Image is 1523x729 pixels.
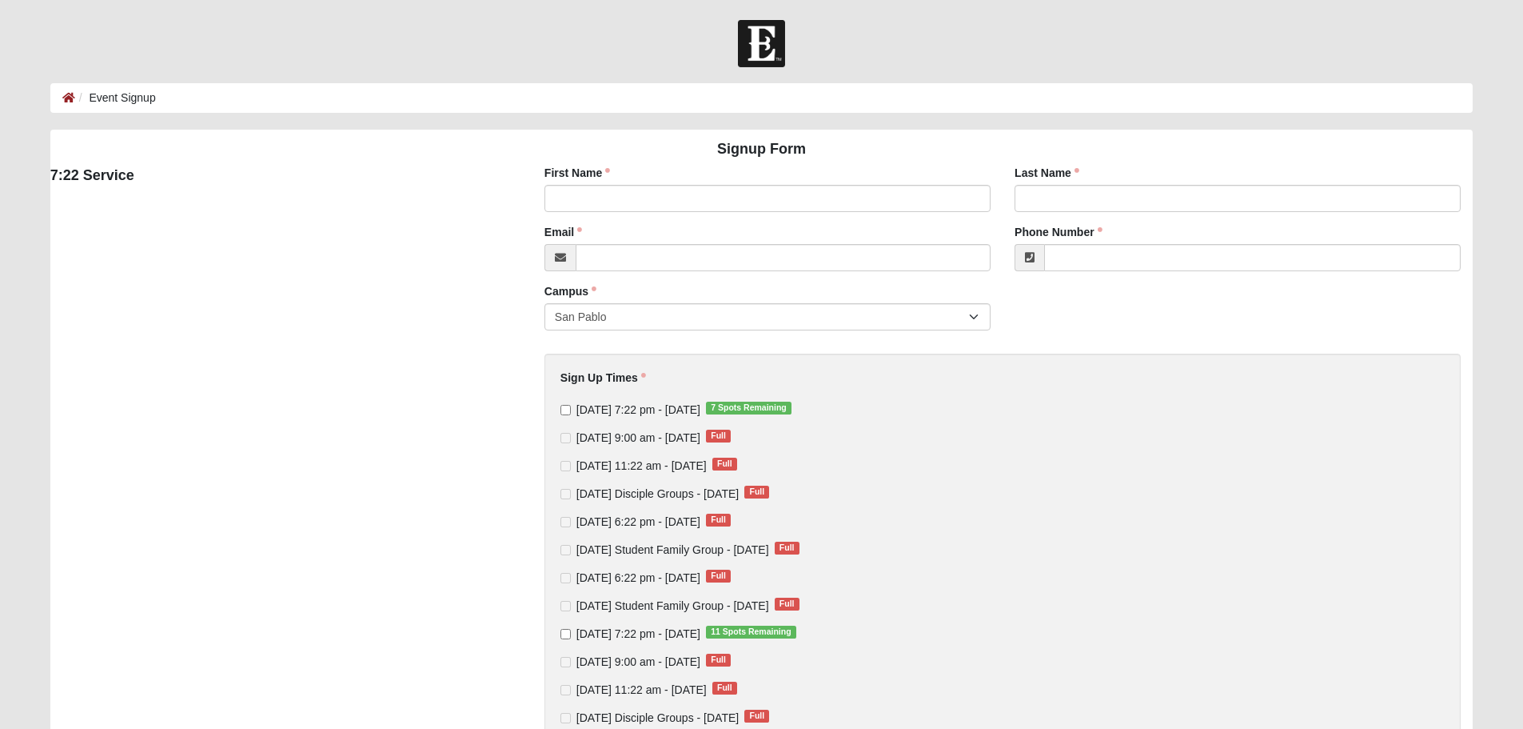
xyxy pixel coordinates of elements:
[560,370,646,386] label: Sign Up Times
[706,654,731,667] span: Full
[576,487,739,500] span: [DATE] Disciple Groups - [DATE]
[544,165,610,181] label: First Name
[712,682,737,695] span: Full
[576,403,700,416] span: [DATE] 7:22 pm - [DATE]
[706,570,731,583] span: Full
[560,601,571,611] input: [DATE] Student Family Group - [DATE]Full
[560,657,571,667] input: [DATE] 9:00 am - [DATE]Full
[75,90,156,106] li: Event Signup
[560,629,571,639] input: [DATE] 7:22 pm - [DATE]11 Spots Remaining
[576,711,739,724] span: [DATE] Disciple Groups - [DATE]
[706,626,796,639] span: 11 Spots Remaining
[560,461,571,471] input: [DATE] 11:22 am - [DATE]Full
[544,224,582,240] label: Email
[576,571,700,584] span: [DATE] 6:22 pm - [DATE]
[560,405,571,415] input: [DATE] 7:22 pm - [DATE]7 Spots Remaining
[576,459,707,472] span: [DATE] 11:22 am - [DATE]
[560,433,571,443] input: [DATE] 9:00 am - [DATE]Full
[576,599,769,612] span: [DATE] Student Family Group - [DATE]
[576,655,700,668] span: [DATE] 9:00 am - [DATE]
[576,627,700,640] span: [DATE] 7:22 pm - [DATE]
[744,486,769,499] span: Full
[775,542,799,555] span: Full
[560,517,571,527] input: [DATE] 6:22 pm - [DATE]Full
[576,431,700,444] span: [DATE] 9:00 am - [DATE]
[560,545,571,555] input: [DATE] Student Family Group - [DATE]Full
[50,141,1473,158] h4: Signup Form
[560,489,571,499] input: [DATE] Disciple Groups - [DATE]Full
[712,458,737,471] span: Full
[576,515,700,528] span: [DATE] 6:22 pm - [DATE]
[50,167,134,183] strong: 7:22 Service
[706,430,731,443] span: Full
[706,402,791,415] span: 7 Spots Remaining
[1015,224,1102,240] label: Phone Number
[706,514,731,527] span: Full
[560,573,571,583] input: [DATE] 6:22 pm - [DATE]Full
[560,713,571,723] input: [DATE] Disciple Groups - [DATE]Full
[738,20,785,67] img: Church of Eleven22 Logo
[744,710,769,723] span: Full
[576,683,707,696] span: [DATE] 11:22 am - [DATE]
[775,598,799,611] span: Full
[544,283,596,299] label: Campus
[576,543,769,556] span: [DATE] Student Family Group - [DATE]
[1015,165,1079,181] label: Last Name
[560,685,571,695] input: [DATE] 11:22 am - [DATE]Full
